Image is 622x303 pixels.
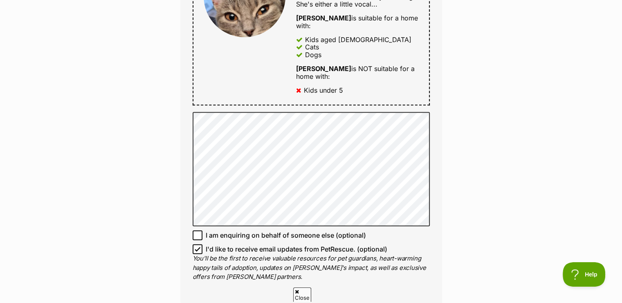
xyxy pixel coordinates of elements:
p: You'll be the first to receive valuable resources for pet guardians, heart-warming happy tails of... [193,254,430,282]
strong: [PERSON_NAME] [296,65,351,73]
span: I'd like to receive email updates from PetRescue. (optional) [206,244,387,254]
span: Close [293,287,311,302]
div: is suitable for a home with: [296,14,418,29]
div: is NOT suitable for a home with: [296,65,418,80]
span: I am enquiring on behalf of someone else (optional) [206,230,366,240]
div: Cats [305,43,319,51]
strong: [PERSON_NAME] [296,14,351,22]
div: Kids aged [DEMOGRAPHIC_DATA] [305,36,411,43]
div: Kids under 5 [304,87,343,94]
div: Dogs [305,51,321,58]
iframe: Help Scout Beacon - Open [563,262,606,287]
